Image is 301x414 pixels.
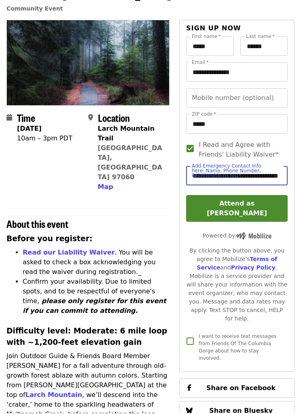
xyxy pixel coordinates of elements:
span: Time [17,111,35,125]
button: Attend as [PERSON_NAME] [186,196,288,223]
a: [GEOGRAPHIC_DATA], [GEOGRAPHIC_DATA] 97060 [98,145,162,182]
h3: Before you register: [6,234,170,245]
span: About this event [6,217,68,231]
a: Community Event [6,6,63,13]
i: calendar icon [6,115,12,122]
span: I Read and Agree with Friends' Liability Waiver* [199,141,281,160]
img: Powered by Mobilize [235,233,271,240]
strong: Larch Mountain Trail [98,125,155,143]
a: Read our Liability Waiver [23,249,114,257]
div: By clicking the button above, you agree to Mobilize's and . Mobilize is a service provider and wi... [186,247,288,324]
span: I want to receive text messages from Friends Of The Columbia Gorge about how to stay involved. [199,334,276,362]
input: Last name [240,37,288,57]
a: Privacy Policy [231,265,276,272]
input: First name [186,37,233,57]
a: Larch Mountain [25,392,82,399]
label: First name [192,35,221,40]
span: Sign up now [186,25,241,33]
label: ZIP code [192,113,216,117]
img: Fall Hike to Larch Mountain Crater organized by Friends Of The Columbia Gorge [7,21,169,106]
span: Share on Facebook [206,385,276,393]
div: 10am – 3pm PDT [17,134,72,144]
p: . You will be asked to check a box acknowledging you read the waiver during registration._ [23,248,170,278]
input: Email [186,63,288,83]
em: please only register for this event if you can commit to attending. [23,298,166,315]
strong: [DATE] [17,125,42,133]
p: Confirm your availability. Due to limited spots, and to be respectful of everyone's time, [23,278,170,316]
button: Map [98,183,113,193]
h3: Difficulty level: Moderate: 6 mile loop with ~1,200-feet elevation gain [6,326,170,349]
span: Map [98,184,113,191]
span: Location [98,111,130,125]
input: ZIP code [186,115,288,134]
label: Add Emergency Contact Info here: Name, Phone Number, Relationship to You [192,164,268,179]
label: Email [192,61,209,66]
label: Last name [246,35,275,40]
button: Share on Facebook [179,379,295,399]
span: Powered by [203,233,271,240]
input: Add Emergency Contact Info here: Name, Phone Number, Relationship to You [186,167,288,186]
i: map-marker-alt icon [88,115,93,122]
input: Mobile number (optional) [186,89,288,108]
